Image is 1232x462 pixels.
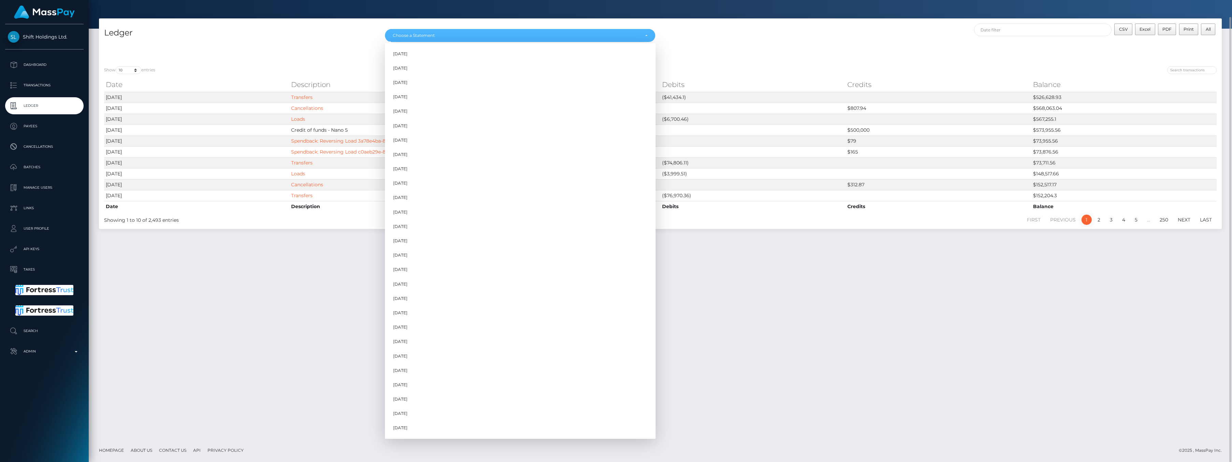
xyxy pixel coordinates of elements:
td: $807.94 [846,103,1031,114]
img: Fortress Trust [15,305,74,316]
p: Batches [8,162,81,172]
a: Taxes [5,261,84,278]
input: Date filter [974,24,1112,36]
button: All [1201,24,1215,35]
a: User Profile [5,220,84,237]
td: $79 [846,135,1031,146]
a: Spendback: Reversing Load 3a78e4ba-8105-11f0-8023-0266f44cc279 [291,138,452,144]
td: $148,517.66 [1031,168,1217,179]
td: $73,711.56 [1031,157,1217,168]
a: Transactions [5,77,84,94]
span: [DATE] [393,65,407,71]
td: $73,876.56 [1031,146,1217,157]
td: [DATE] [104,146,289,157]
td: [DATE] [104,168,289,179]
a: Loads [291,171,305,177]
a: Ledger [5,97,84,114]
button: PDF [1158,24,1176,35]
div: Choose a Statement [393,33,640,38]
span: [DATE] [393,281,407,287]
th: Debits [660,78,846,91]
td: ($6,700.46) [660,114,846,125]
a: Search [5,322,84,340]
a: Dashboard [5,56,84,73]
span: [DATE] [393,252,407,258]
h4: Ledger [104,27,375,39]
td: $568,063.04 [1031,103,1217,114]
td: ($76,970.36) [660,190,846,201]
td: $152,204.3 [1031,190,1217,201]
td: $73,955.56 [1031,135,1217,146]
p: Payees [8,121,81,131]
span: CSV [1119,27,1128,32]
div: Showing 1 to 10 of 2,493 entries [104,214,562,224]
th: Description [289,201,475,212]
span: [DATE] [393,295,407,302]
td: [DATE] [104,179,289,190]
span: Shift Holdings Ltd. [5,34,84,40]
span: [DATE] [393,123,407,129]
a: Cancellations [5,138,84,155]
th: Debits [660,201,846,212]
a: Cancellations [291,182,323,188]
p: Admin [8,346,81,357]
a: Transfers [291,160,313,166]
span: [DATE] [393,151,407,158]
span: [DATE] [393,382,407,388]
span: [DATE] [393,223,407,230]
td: [DATE] [104,190,289,201]
input: Search transactions [1167,66,1217,74]
td: $567,255.1 [1031,114,1217,125]
td: $312.87 [846,179,1031,190]
a: Cancellations [291,105,323,111]
a: Transfers [291,192,313,199]
div: © 2025 , MassPay Inc. [1179,447,1227,454]
a: 3 [1106,215,1116,225]
a: Links [5,200,84,217]
p: Search [8,326,81,336]
button: CSV [1114,24,1132,35]
th: Date [104,201,289,212]
span: [DATE] [393,51,407,57]
td: ($74,806.11) [660,157,846,168]
a: Loads [291,116,305,122]
span: [DATE] [393,238,407,244]
img: MassPay Logo [14,5,75,19]
th: Date [104,78,289,91]
a: Payees [5,118,84,135]
span: All [1206,27,1211,32]
span: [DATE] [393,94,407,100]
td: ($41,434.1) [660,92,846,103]
td: $526,628.93 [1031,92,1217,103]
img: Fortress Trust [15,285,74,295]
p: Ledger [8,101,81,111]
span: Print [1184,27,1194,32]
img: Shift Holdings Ltd. [8,31,19,43]
th: Description [289,78,475,91]
td: $573,955.56 [1031,125,1217,135]
span: [DATE] [393,339,407,345]
th: Credits [846,201,1031,212]
div: Split Transaction Fees [99,43,847,50]
span: [DATE] [393,80,407,86]
a: 2 [1094,215,1104,225]
p: Dashboard [8,60,81,70]
a: Transfers [291,94,313,100]
span: PDF [1162,27,1172,32]
p: Taxes [8,264,81,275]
a: API Keys [5,241,84,258]
button: Excel [1135,24,1155,35]
select: Showentries [116,66,141,74]
td: [DATE] [104,103,289,114]
span: Excel [1140,27,1150,32]
a: 250 [1156,215,1172,225]
span: [DATE] [393,324,407,330]
a: API [190,445,203,456]
td: $152,517.17 [1031,179,1217,190]
span: [DATE] [393,367,407,374]
td: [DATE] [104,135,289,146]
span: [DATE] [393,425,407,431]
p: Transactions [8,80,81,90]
span: [DATE] [393,267,407,273]
td: [DATE] [104,92,289,103]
